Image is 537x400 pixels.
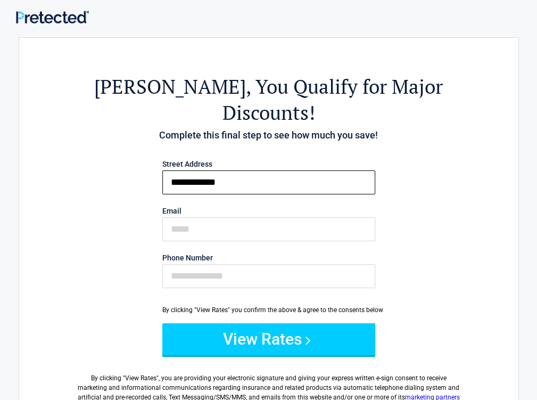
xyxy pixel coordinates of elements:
img: Main Logo [16,11,89,24]
label: Street Address [162,160,375,168]
h4: Complete this final step to see how much you save! [78,128,460,142]
label: Phone Number [162,254,375,262]
div: By clicking "View Rates" you confirm the above & agree to the consents below [162,305,375,315]
span: View Rates [125,374,156,382]
label: Email [162,207,375,215]
h2: , You Qualify for Major Discounts! [78,74,460,126]
span: [PERSON_NAME] [94,74,246,100]
button: View Rates [162,323,375,355]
